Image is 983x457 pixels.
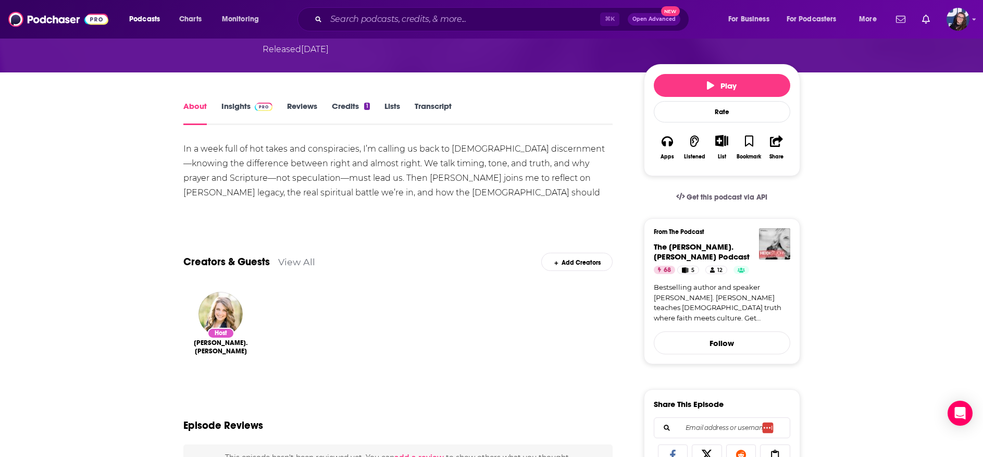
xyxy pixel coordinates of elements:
[661,6,680,16] span: New
[947,8,969,31] span: Logged in as CallieDaruk
[179,12,202,27] span: Charts
[222,12,259,27] span: Monitoring
[736,128,763,166] button: Bookmark
[705,266,727,274] a: 12
[172,11,208,28] a: Charts
[654,242,750,262] span: The [PERSON_NAME]. [PERSON_NAME] Podcast
[684,154,705,160] div: Listened
[183,142,613,215] div: In a week full of hot takes and conspiracies, I’m calling us back to [DEMOGRAPHIC_DATA] discernme...
[717,265,723,276] span: 12
[122,11,173,28] button: open menu
[737,154,761,160] div: Bookmark
[221,101,273,125] a: InsightsPodchaser Pro
[326,11,600,28] input: Search podcasts, credits, & more...
[654,417,790,438] div: Search followers
[654,128,681,166] button: Apps
[711,135,732,146] button: Show More Button
[207,328,234,339] div: Host
[129,12,160,27] span: Podcasts
[708,128,735,166] div: Show More ButtonList
[668,184,776,210] a: Get this podcast via API
[183,101,207,125] a: About
[763,128,790,166] button: Share
[661,154,674,160] div: Apps
[707,81,737,91] span: Play
[600,13,619,26] span: ⌘ K
[278,256,315,267] a: View All
[192,339,250,355] a: Heidi St. John
[780,11,852,28] button: open menu
[364,103,369,110] div: 1
[632,17,676,22] span: Open Advanced
[541,253,613,271] div: Add Creators
[654,74,790,97] button: Play
[183,419,263,432] h3: Episode Reviews
[628,13,680,26] button: Open AdvancedNew
[8,9,108,29] img: Podchaser - Follow, Share and Rate Podcasts
[859,12,877,27] span: More
[721,11,782,28] button: open menu
[307,7,699,31] div: Search podcasts, credits, & more...
[947,8,969,31] button: Show profile menu
[654,242,750,262] a: The Heidi St. John Podcast
[215,11,272,28] button: open menu
[654,399,724,409] h3: Share This Episode
[677,266,699,274] a: 5
[332,101,369,125] a: Credits1
[681,128,708,166] button: Listened
[183,255,270,268] a: Creators & Guests
[384,101,400,125] a: Lists
[663,418,781,438] input: Email address or username...
[769,154,783,160] div: Share
[787,12,837,27] span: For Podcasters
[948,401,973,426] div: Open Intercom Messenger
[718,153,726,160] div: List
[654,228,782,236] h3: From The Podcast
[263,43,329,56] div: Released [DATE]
[654,101,790,122] div: Rate
[664,265,671,276] span: 68
[759,228,790,260] img: The Heidi St. John Podcast
[892,10,910,28] a: Show notifications dropdown
[918,10,934,28] a: Show notifications dropdown
[198,292,243,336] img: Heidi St. John
[852,11,890,28] button: open menu
[654,282,790,323] a: Bestselling author and speaker [PERSON_NAME]. [PERSON_NAME] teaches [DEMOGRAPHIC_DATA] truth wher...
[654,331,790,354] button: Follow
[947,8,969,31] img: User Profile
[654,266,675,274] a: 68
[255,103,273,111] img: Podchaser Pro
[687,193,767,202] span: Get this podcast via API
[192,339,250,355] span: [PERSON_NAME]. [PERSON_NAME]
[691,265,694,276] span: 5
[415,101,452,125] a: Transcript
[287,101,317,125] a: Reviews
[728,12,769,27] span: For Business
